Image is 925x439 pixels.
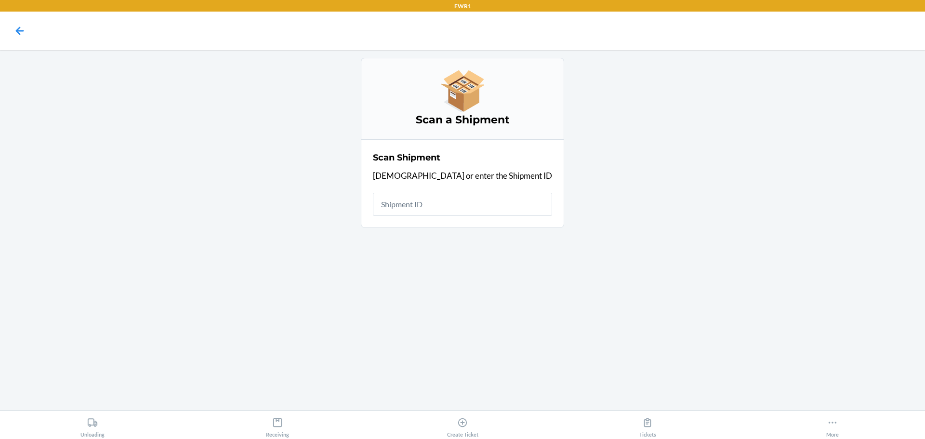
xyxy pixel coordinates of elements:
[555,411,740,438] button: Tickets
[266,413,289,438] div: Receiving
[826,413,839,438] div: More
[373,170,552,182] p: [DEMOGRAPHIC_DATA] or enter the Shipment ID
[80,413,105,438] div: Unloading
[639,413,656,438] div: Tickets
[370,411,555,438] button: Create Ticket
[373,112,552,128] h3: Scan a Shipment
[447,413,478,438] div: Create Ticket
[740,411,925,438] button: More
[185,411,370,438] button: Receiving
[373,151,440,164] h2: Scan Shipment
[454,2,471,11] p: EWR1
[373,193,552,216] input: Shipment ID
